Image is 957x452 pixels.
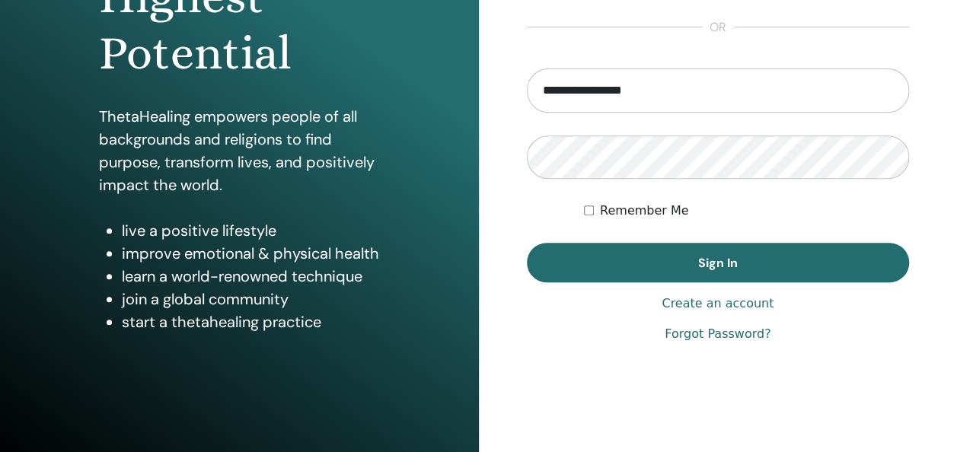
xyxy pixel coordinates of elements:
[665,325,770,343] a: Forgot Password?
[122,288,380,310] li: join a global community
[122,310,380,333] li: start a thetahealing practice
[698,255,738,271] span: Sign In
[662,294,774,313] a: Create an account
[122,265,380,288] li: learn a world-renowned technique
[600,202,689,220] label: Remember Me
[584,202,909,220] div: Keep me authenticated indefinitely or until I manually logout
[99,105,380,196] p: ThetaHealing empowers people of all backgrounds and religions to find purpose, transform lives, a...
[122,219,380,242] li: live a positive lifestyle
[527,243,910,282] button: Sign In
[122,242,380,265] li: improve emotional & physical health
[702,18,734,37] span: or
